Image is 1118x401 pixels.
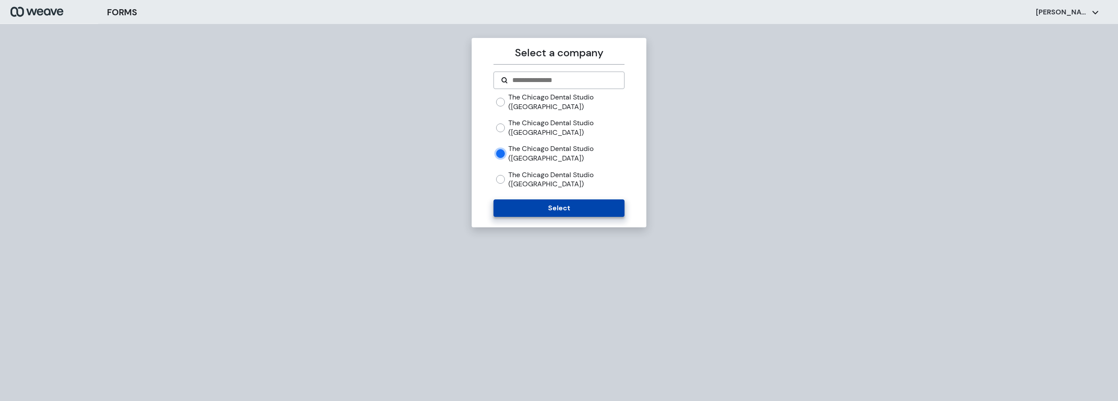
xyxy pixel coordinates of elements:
label: The Chicago Dental Studio ([GEOGRAPHIC_DATA]) [508,93,624,111]
label: The Chicago Dental Studio ([GEOGRAPHIC_DATA]) [508,118,624,137]
label: The Chicago Dental Studio ([GEOGRAPHIC_DATA]) [508,144,624,163]
p: Select a company [493,45,624,61]
input: Search [511,75,617,86]
label: The Chicago Dental Studio ([GEOGRAPHIC_DATA]) [508,170,624,189]
p: [PERSON_NAME] [1036,7,1088,17]
h3: FORMS [107,6,137,19]
button: Select [493,199,624,217]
